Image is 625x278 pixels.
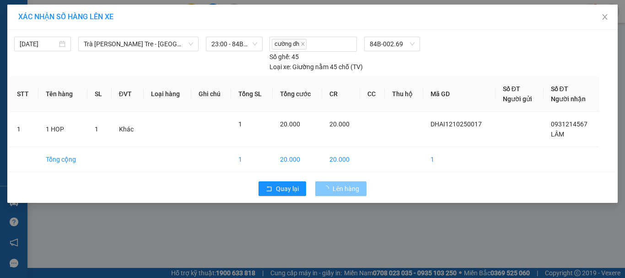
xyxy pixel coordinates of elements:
span: XÁC NHẬN SỐ HÀNG LÊN XE [18,12,113,21]
span: down [188,41,194,47]
span: Quay lại [276,184,299,194]
span: Người gửi [503,95,532,103]
td: 1 [231,147,273,172]
span: Số ghế: [269,52,290,62]
th: SL [87,76,111,112]
div: 30.000 [58,58,153,71]
th: CC [360,76,385,112]
span: DHAI1210250017 [431,120,482,128]
th: CR [322,76,360,112]
span: 0931214567 [551,120,587,128]
span: close [601,13,609,21]
span: cường dh [272,39,307,49]
div: 0373486792 [59,39,152,52]
span: close [301,42,305,46]
span: Nhận: [59,8,81,17]
th: Tổng SL [231,76,273,112]
div: Giường nằm 45 chỗ (TV) [269,62,363,72]
span: Gửi: [8,9,22,18]
span: 23:00 - 84B-002.69 [211,37,257,51]
span: 1 [95,125,98,133]
span: Số ĐT [503,85,520,93]
td: 20.000 [322,147,360,172]
button: Close [592,5,618,30]
span: LÂM [551,131,564,138]
span: Người nhận [551,95,586,103]
div: Duyên Hải [8,8,53,30]
th: Thu hộ [385,76,423,112]
span: Loại xe: [269,62,291,72]
td: Tổng cộng [38,147,87,172]
th: Loại hàng [144,76,191,112]
th: Tổng cước [273,76,322,112]
th: ĐVT [112,76,144,112]
button: rollbackQuay lại [259,181,306,196]
span: rollback [266,185,272,193]
span: 1 [238,120,242,128]
input: 12/10/2025 [20,39,57,49]
span: 20.000 [280,120,300,128]
div: CUONG [59,28,152,39]
span: 20.000 [329,120,350,128]
td: Khác [112,112,144,147]
th: Ghi chú [191,76,231,112]
th: Tên hàng [38,76,87,112]
span: loading [323,185,333,192]
div: [GEOGRAPHIC_DATA] [59,8,152,28]
span: Trà Vinh - Bến Tre - Sài Gòn [84,37,193,51]
td: 1 [423,147,495,172]
button: Lên hàng [315,181,366,196]
td: 20.000 [273,147,322,172]
div: 45 [269,52,299,62]
th: Mã GD [423,76,495,112]
span: Lên hàng [333,184,359,194]
td: 1 HOP [38,112,87,147]
th: STT [10,76,38,112]
span: CC : [58,60,71,70]
span: Số ĐT [551,85,568,93]
td: 1 [10,112,38,147]
span: 84B-002.69 [370,37,415,51]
